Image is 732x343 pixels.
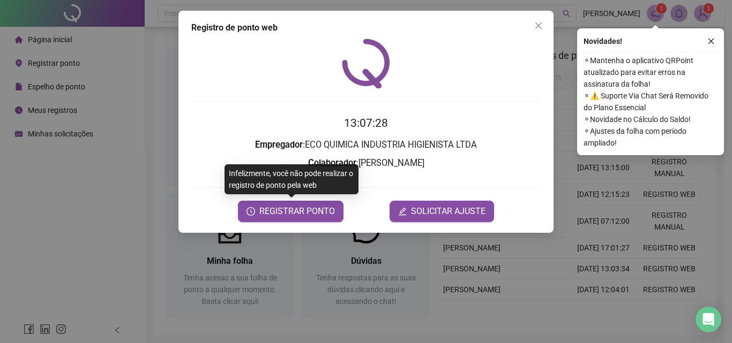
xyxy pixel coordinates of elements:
[584,113,718,125] span: ⚬ Novidade no Cálculo do Saldo!
[191,138,541,152] h3: : ECO QUIMICA INDUSTRIA HIGIENISTA LTDA
[344,117,388,129] time: 13:07:28
[534,21,543,30] span: close
[530,17,547,34] button: Close
[584,90,718,113] span: ⚬ ⚠️ Suporte Via Chat Será Removido do Plano Essencial
[308,158,356,168] strong: Colaborador
[191,21,541,34] div: Registro de ponto web
[398,207,407,216] span: edit
[342,39,390,88] img: QRPoint
[696,307,721,332] div: Open Intercom Messenger
[238,201,343,222] button: REGISTRAR PONTO
[225,164,358,194] div: Infelizmente, você não pode realizar o registro de ponto pela web
[390,201,494,222] button: editSOLICITAR AJUSTE
[584,55,718,90] span: ⚬ Mantenha o aplicativo QRPoint atualizado para evitar erros na assinatura da folha!
[255,140,303,150] strong: Empregador
[191,156,541,170] h3: : [PERSON_NAME]
[259,205,335,218] span: REGISTRAR PONTO
[247,207,255,216] span: clock-circle
[411,205,485,218] span: SOLICITAR AJUSTE
[707,37,715,45] span: close
[584,125,718,149] span: ⚬ Ajustes da folha com período ampliado!
[584,35,622,47] span: Novidades !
